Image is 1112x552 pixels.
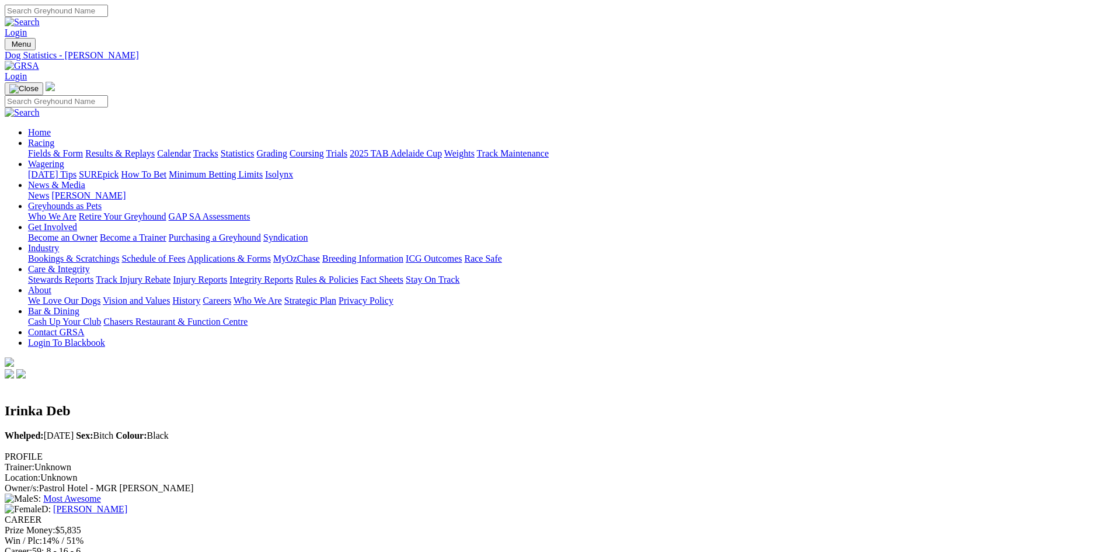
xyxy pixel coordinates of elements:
a: Login To Blackbook [28,338,105,348]
img: facebook.svg [5,369,14,379]
a: Dog Statistics - [PERSON_NAME] [5,50,1107,61]
span: Black [116,431,169,440]
a: Most Awesome [43,494,101,504]
div: Industry [28,254,1107,264]
button: Toggle navigation [5,38,36,50]
img: logo-grsa-white.png [46,82,55,91]
a: 2025 TAB Adelaide Cup [350,148,442,158]
a: Vision and Values [103,296,170,305]
a: About [28,285,51,295]
a: [DATE] Tips [28,169,76,179]
a: Retire Your Greyhound [79,211,166,221]
span: D: [5,504,51,514]
span: S: [5,494,41,504]
a: News & Media [28,180,85,190]
button: Toggle navigation [5,82,43,95]
div: News & Media [28,190,1107,201]
a: We Love Our Dogs [28,296,100,305]
a: Trials [326,148,347,158]
a: Syndication [263,232,308,242]
div: About [28,296,1107,306]
a: MyOzChase [273,254,320,263]
a: Become a Trainer [100,232,166,242]
a: Statistics [221,148,255,158]
b: Colour: [116,431,147,440]
div: 14% / 51% [5,536,1107,546]
a: Isolynx [265,169,293,179]
a: How To Bet [121,169,167,179]
a: Integrity Reports [229,275,293,284]
a: Track Injury Rebate [96,275,170,284]
div: Bar & Dining [28,317,1107,327]
a: Get Involved [28,222,77,232]
a: Home [28,127,51,137]
span: Win / Plc: [5,536,42,546]
a: Wagering [28,159,64,169]
a: History [172,296,200,305]
a: [PERSON_NAME] [51,190,126,200]
a: Purchasing a Greyhound [169,232,261,242]
img: Close [9,84,39,93]
img: twitter.svg [16,369,26,379]
img: GRSA [5,61,39,71]
img: Female [5,504,41,515]
b: Whelped: [5,431,44,440]
a: Race Safe [464,254,501,263]
input: Search [5,95,108,107]
a: Industry [28,243,59,253]
a: Login [5,71,27,81]
a: Fields & Form [28,148,83,158]
a: Applications & Forms [187,254,271,263]
span: Prize Money: [5,525,55,535]
a: Stewards Reports [28,275,93,284]
a: Contact GRSA [28,327,84,337]
a: Coursing [290,148,324,158]
a: Racing [28,138,54,148]
div: $5,835 [5,525,1107,536]
a: Grading [257,148,287,158]
img: logo-grsa-white.png [5,357,14,367]
a: Chasers Restaurant & Function Centre [103,317,248,327]
a: Weights [444,148,475,158]
a: [PERSON_NAME] [53,504,127,514]
div: CAREER [5,515,1107,525]
a: Careers [203,296,231,305]
a: Care & Integrity [28,264,90,274]
a: Schedule of Fees [121,254,185,263]
a: Injury Reports [173,275,227,284]
a: Who We Are [28,211,76,221]
div: Get Involved [28,232,1107,243]
span: Menu [12,40,31,48]
a: GAP SA Assessments [169,211,250,221]
div: Racing [28,148,1107,159]
b: Sex: [76,431,93,440]
input: Search [5,5,108,17]
div: Greyhounds as Pets [28,211,1107,222]
div: Unknown [5,462,1107,473]
span: Location: [5,473,40,482]
a: Track Maintenance [477,148,549,158]
a: Become an Owner [28,232,97,242]
a: SUREpick [79,169,118,179]
div: Unknown [5,473,1107,483]
div: Pastrol Hotel - MGR [PERSON_NAME] [5,483,1107,494]
img: Search [5,107,40,118]
img: Male [5,494,33,504]
div: Care & Integrity [28,275,1107,285]
a: Who We Are [233,296,282,305]
a: News [28,190,49,200]
a: Strategic Plan [284,296,336,305]
h2: Irinka Deb [5,403,1107,419]
a: Login [5,27,27,37]
a: Greyhounds as Pets [28,201,102,211]
a: Stay On Track [406,275,459,284]
a: Privacy Policy [339,296,393,305]
a: Tracks [193,148,218,158]
span: Trainer: [5,462,34,472]
img: Search [5,17,40,27]
a: Results & Replays [85,148,155,158]
a: Cash Up Your Club [28,317,101,327]
div: Wagering [28,169,1107,180]
a: Bar & Dining [28,306,79,316]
